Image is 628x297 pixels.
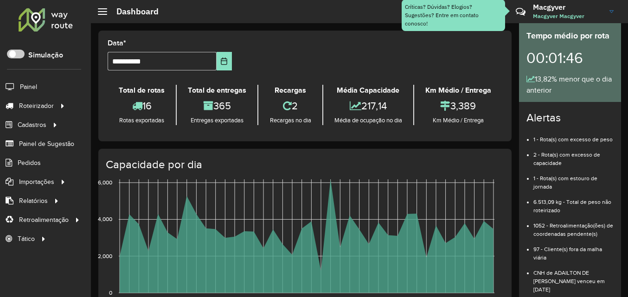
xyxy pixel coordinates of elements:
[18,234,35,244] span: Tático
[98,216,112,222] text: 4,000
[533,128,614,144] li: 1 - Rota(s) com excesso de peso
[28,50,63,61] label: Simulação
[179,116,255,125] div: Entregas exportadas
[19,215,69,225] span: Retroalimentação
[18,158,41,168] span: Pedidos
[109,290,112,296] text: 0
[19,177,54,187] span: Importações
[106,158,502,171] h4: Capacidade por dia
[18,120,46,130] span: Cadastros
[326,116,411,125] div: Média de ocupação no dia
[108,38,126,49] label: Data
[179,96,255,116] div: 365
[19,139,74,149] span: Painel de Sugestão
[511,2,531,22] a: Contato Rápido
[533,191,614,215] li: 6.513,09 kg - Total de peso não roteirizado
[533,3,602,12] h3: Macgyver
[107,6,159,17] h2: Dashboard
[417,85,500,96] div: Km Médio / Entrega
[217,52,232,70] button: Choose Date
[110,116,173,125] div: Rotas exportadas
[526,111,614,125] h4: Alertas
[417,116,500,125] div: Km Médio / Entrega
[20,82,37,92] span: Painel
[533,215,614,238] li: 1052 - Retroalimentação(ões) de coordenadas pendente(s)
[533,238,614,262] li: 97 - Cliente(s) fora da malha viária
[261,85,320,96] div: Recargas
[326,85,411,96] div: Média Capacidade
[533,167,614,191] li: 1 - Rota(s) com estouro de jornada
[110,85,173,96] div: Total de rotas
[179,85,255,96] div: Total de entregas
[19,101,54,111] span: Roteirizador
[417,96,500,116] div: 3,389
[19,196,48,206] span: Relatórios
[526,30,614,42] div: Tempo médio por rota
[533,12,602,20] span: Macgyver Macgyver
[98,253,112,259] text: 2,000
[98,179,112,185] text: 6,000
[526,42,614,74] div: 00:01:46
[261,96,320,116] div: 2
[526,74,614,96] div: 13,82% menor que o dia anterior
[261,116,320,125] div: Recargas no dia
[110,96,173,116] div: 16
[533,262,614,294] li: CNH de ADAILTON DE [PERSON_NAME] venceu em [DATE]
[326,96,411,116] div: 217,14
[533,144,614,167] li: 2 - Rota(s) com excesso de capacidade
